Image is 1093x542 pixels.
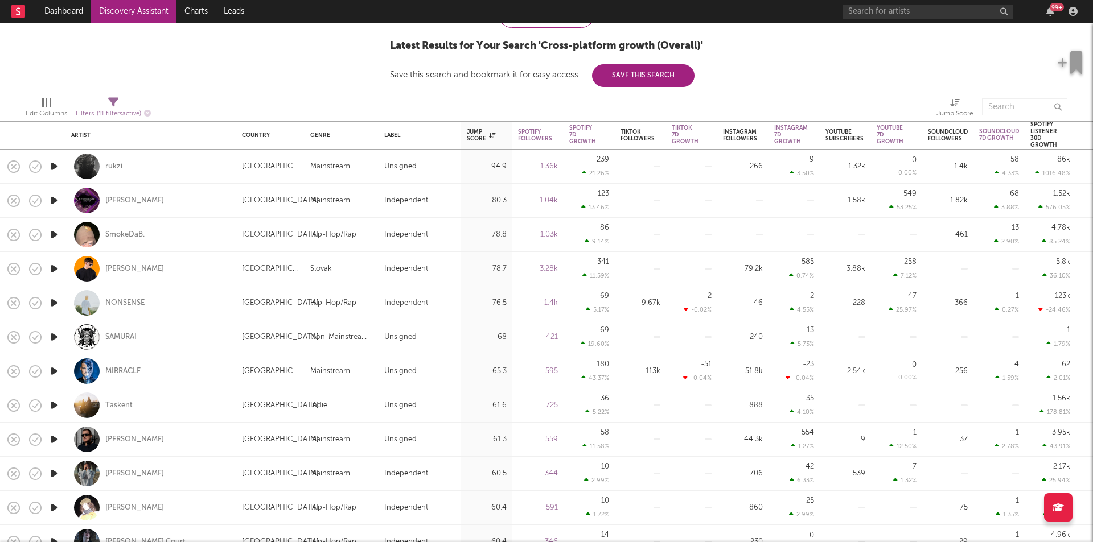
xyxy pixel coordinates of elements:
div: 94.9 [467,160,507,173]
div: Unsigned [384,399,417,412]
div: 585 [802,258,814,266]
div: 65.3 [467,365,507,378]
div: 5.8k [1056,258,1070,266]
div: 180 [597,361,609,368]
div: 53.25 % [889,204,917,211]
div: 21.26 % [582,169,609,177]
button: Save This Search [592,64,695,87]
div: 19.60 % [581,340,609,347]
div: 60.5 [467,467,507,481]
div: 78.8 [467,228,507,242]
div: Latest Results for Your Search ' Cross-platform growth (Overall) ' [390,39,703,53]
div: 86k [1057,156,1070,163]
div: Mainstream Electronic [310,194,373,208]
div: Independent [384,194,428,208]
div: 44.3k [723,433,763,446]
div: Hip-Hop/Rap [310,296,356,310]
div: 2.90 % [994,238,1019,245]
div: 1.56k [1053,395,1070,402]
div: 2.78 % [995,442,1019,450]
div: 539 [825,467,865,481]
div: 3.88 % [994,204,1019,211]
div: 5.17 % [586,306,609,313]
div: 1 [1016,497,1019,504]
input: Search... [982,98,1067,115]
div: 1016.48 % [1035,169,1070,177]
a: [PERSON_NAME] [105,503,164,513]
div: 12.50 % [889,442,917,450]
div: Filters [76,107,151,121]
div: [GEOGRAPHIC_DATA] [242,365,299,378]
div: -0.04 % [683,374,712,382]
div: 99 + [1050,3,1064,11]
div: 256 [928,365,968,378]
div: 0 [912,361,917,369]
div: Tiktok Followers [621,129,655,142]
div: YouTube Subscribers [825,129,864,142]
div: [GEOGRAPHIC_DATA] [242,262,299,276]
button: 99+ [1046,7,1054,16]
div: 62 [1062,361,1070,368]
div: 341 [597,258,609,266]
div: 14 [601,531,609,539]
div: 11.58 % [582,442,609,450]
div: [GEOGRAPHIC_DATA] [242,296,319,310]
div: 421 [518,330,558,344]
div: [GEOGRAPHIC_DATA] [242,501,319,515]
div: Filters(11 filters active) [76,93,151,126]
div: 1.79 % [1046,340,1070,347]
div: 258 [904,258,917,266]
div: Jump Score [936,93,973,126]
div: 266 [723,160,763,173]
div: 58 [601,429,609,436]
div: 0 [810,532,814,539]
div: 4.78k [1051,224,1070,231]
div: 13 [807,326,814,334]
a: rukzi [105,162,122,172]
div: Indie [310,399,327,412]
div: 1.4k [518,296,558,310]
div: 1.59 % [995,374,1019,382]
div: NONSENSE [105,298,145,308]
div: 7 [913,463,917,470]
div: 3.50 % [790,169,814,177]
div: Tiktok 7D Growth [672,125,698,145]
div: 25 [806,497,814,504]
div: [GEOGRAPHIC_DATA] [242,194,319,208]
div: 1.03k [518,228,558,242]
a: [PERSON_NAME] [105,435,164,445]
div: 344 [518,467,558,481]
div: Non-Mainstream Electronic [310,330,373,344]
input: Search for artists [843,5,1013,19]
div: Unsigned [384,433,417,446]
div: 554 [802,429,814,436]
div: 1.04k [518,194,558,208]
div: 13 [1012,224,1019,231]
div: 61.3 [467,433,507,446]
div: 1.58k [825,194,865,208]
div: 1.4k [928,160,968,173]
div: 25.97 % [889,306,917,313]
div: Slovak [310,262,332,276]
div: [GEOGRAPHIC_DATA] [242,228,319,242]
div: 1 [1016,531,1019,539]
div: 2.17k [1053,463,1070,470]
div: [PERSON_NAME] [105,196,164,206]
div: 85.24 % [1042,238,1070,245]
div: 228 [825,296,865,310]
div: 4.33 % [995,169,1019,177]
div: 37 [928,433,968,446]
div: YouTube 7D Growth [877,125,903,145]
div: 1.72 % [586,511,609,518]
div: -123k [1051,292,1070,300]
div: 1.82k [928,194,968,208]
div: Taskent [105,400,133,411]
a: SmokeDaB. [105,230,145,240]
div: 27.10 % [1043,511,1070,518]
div: Genre [310,132,367,139]
div: 11.59 % [582,272,609,279]
div: 559 [518,433,558,446]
